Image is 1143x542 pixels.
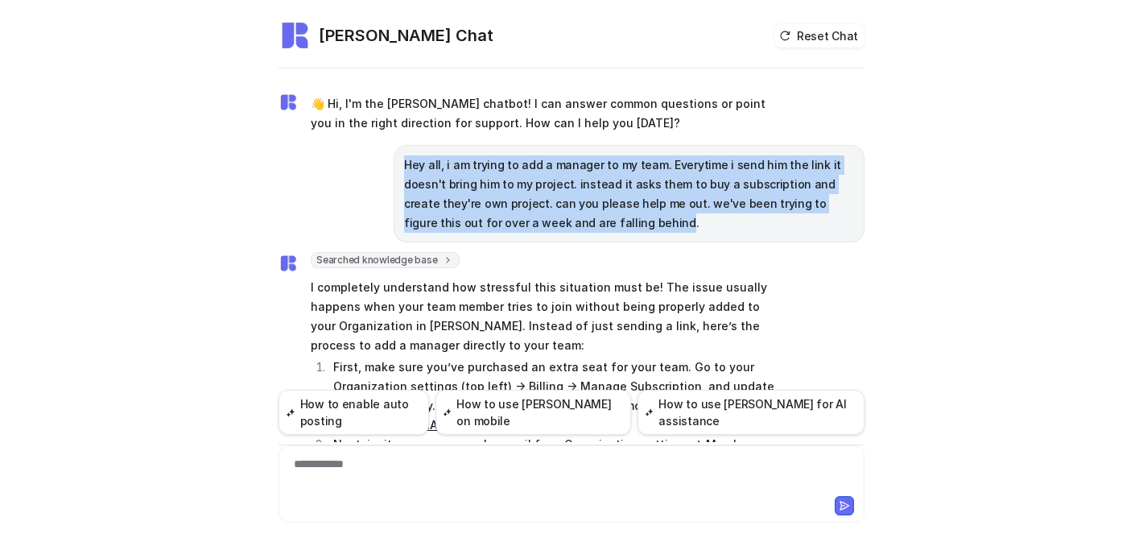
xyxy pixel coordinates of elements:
span: Searched knowledge base [311,252,460,268]
button: How to use [PERSON_NAME] on mobile [435,390,631,435]
button: How to enable auto posting [279,390,429,435]
h2: [PERSON_NAME] Chat [319,24,493,47]
p: Hey all, i am trying to add a manager to my team. Everytime i send him the link it doesn't bring ... [404,155,854,233]
img: Widget [279,254,298,273]
img: Widget [279,93,298,112]
button: How to use [PERSON_NAME] for AI assistance [638,390,864,435]
p: I completely understand how stressful this situation must be! The issue usually happens when your... [311,278,782,355]
p: 👋 Hi, I'm the [PERSON_NAME] chatbot! I can answer common questions or point you in the right dire... [311,94,782,133]
button: Reset Chat [774,24,864,48]
img: Widget [279,19,311,52]
li: First, make sure you’ve purchased an extra seat for your team. Go to your Organization settings (... [328,358,782,435]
